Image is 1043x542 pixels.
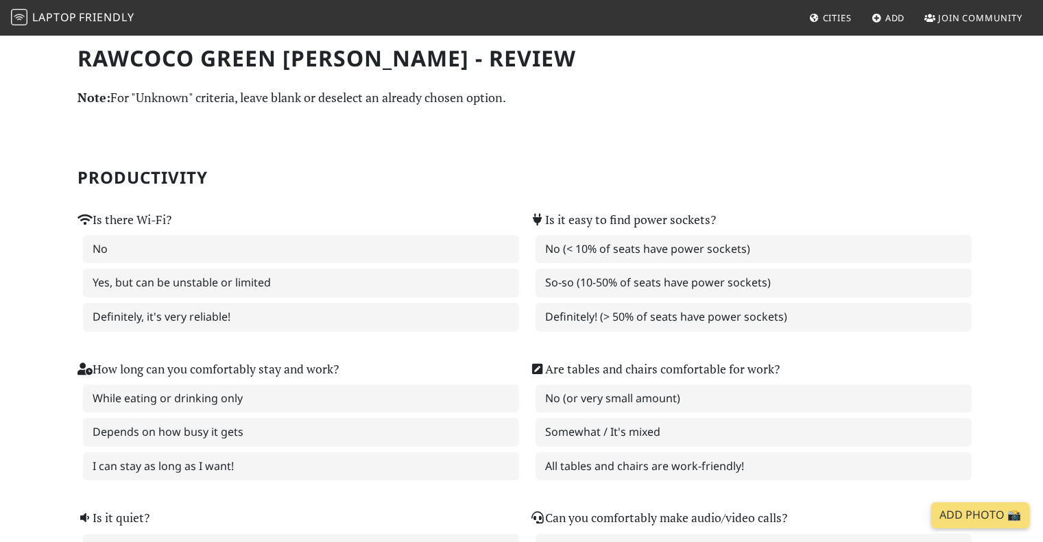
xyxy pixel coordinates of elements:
label: Somewhat / It's mixed [536,418,972,447]
label: Can you comfortably make audio/video calls? [530,508,787,528]
label: Definitely! (> 50% of seats have power sockets) [536,303,972,332]
label: No (< 10% of seats have power sockets) [536,235,972,264]
span: Friendly [79,10,134,25]
a: Add Photo 📸 [931,502,1029,528]
a: Add [866,5,911,30]
a: LaptopFriendly LaptopFriendly [11,6,134,30]
label: Depends on how busy it gets [83,418,519,447]
label: Are tables and chairs comfortable for work? [530,360,780,379]
label: No (or very small amount) [536,384,972,413]
img: LaptopFriendly [11,9,27,25]
p: For "Unknown" criteria, leave blank or deselect an already chosen option. [77,88,966,108]
span: Add [885,12,905,24]
label: I can stay as long as I want! [83,452,519,481]
a: Join Community [919,5,1028,30]
a: Cities [804,5,857,30]
strong: Note: [77,89,110,106]
label: So-so (10-50% of seats have power sockets) [536,269,972,297]
label: No [83,235,519,264]
span: Laptop [32,10,77,25]
label: Yes, but can be unstable or limited [83,269,519,297]
span: Join Community [938,12,1022,24]
label: Is it easy to find power sockets? [530,210,716,230]
label: Is it quiet? [77,508,149,528]
label: How long can you comfortably stay and work? [77,360,339,379]
span: Cities [823,12,852,24]
label: While eating or drinking only [83,384,519,413]
h2: Productivity [77,168,966,188]
label: All tables and chairs are work-friendly! [536,452,972,481]
label: Is there Wi-Fi? [77,210,171,230]
h1: Rawcoco Green [PERSON_NAME] - Review [77,45,966,71]
label: Definitely, it's very reliable! [83,303,519,332]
